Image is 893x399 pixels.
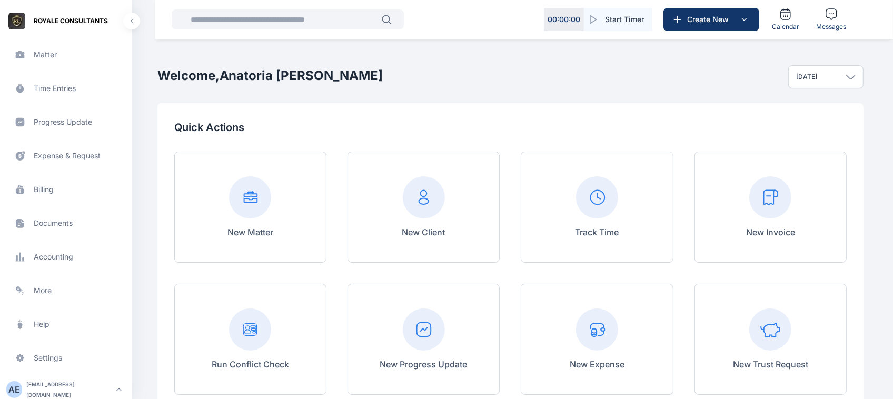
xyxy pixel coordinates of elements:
[6,278,125,303] a: more
[157,67,383,84] h2: Welcome, Anatoria [PERSON_NAME]
[6,244,125,270] a: accounting
[605,14,644,25] span: Start Timer
[6,109,125,135] a: progress update
[746,226,795,238] p: New Invoice
[6,345,125,371] a: settings
[34,16,108,26] span: ROYALE CONSULTANTS
[584,8,652,31] button: Start Timer
[772,23,799,31] span: Calendar
[570,358,624,371] p: New Expense
[6,312,125,337] a: help
[683,14,738,25] span: Create New
[6,76,125,101] a: time entries
[174,120,847,135] p: Quick Actions
[6,211,125,236] a: documents
[402,226,445,238] p: New Client
[733,358,808,371] p: New Trust Request
[796,73,817,81] p: [DATE]
[548,14,580,25] p: 00 : 00 : 00
[6,42,125,67] a: matter
[6,381,22,398] button: AE
[816,23,846,31] span: Messages
[812,4,850,35] a: Messages
[6,383,22,396] div: A E
[663,8,759,31] button: Create New
[575,226,619,238] p: Track Time
[212,358,289,371] p: Run Conflict Check
[768,4,803,35] a: Calendar
[227,226,273,238] p: New Matter
[6,177,125,202] a: billing
[380,358,468,371] p: New Progress Update
[6,143,125,168] a: expense & request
